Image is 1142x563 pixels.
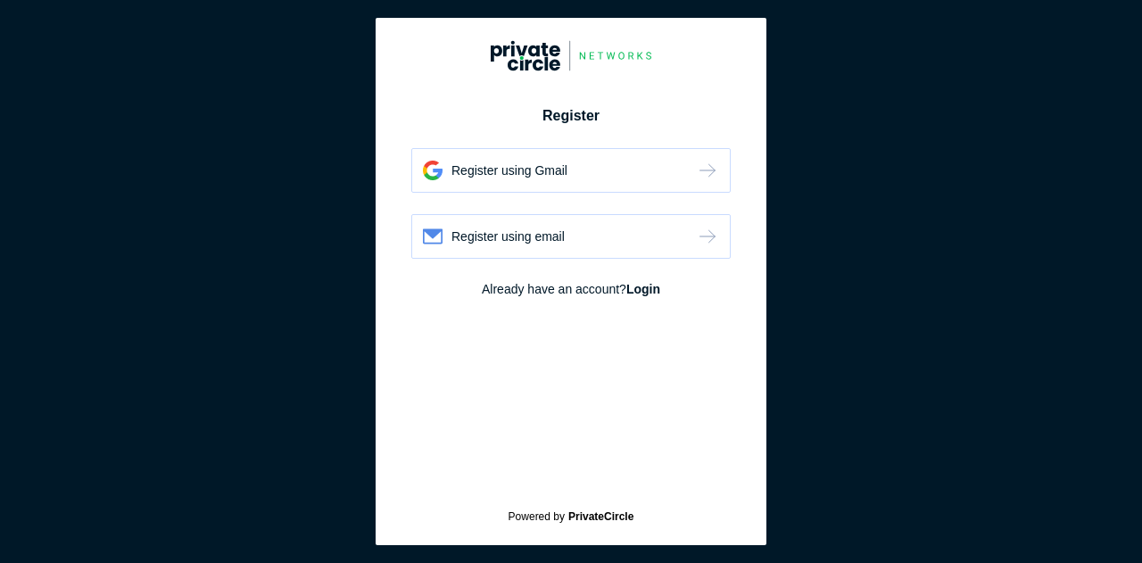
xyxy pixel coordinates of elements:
[696,226,719,247] img: Google
[423,161,443,180] img: Google
[398,510,744,523] div: Powered by
[411,280,731,298] div: Already have an account?
[411,105,731,127] div: Register
[451,228,565,245] div: Register using email
[491,40,651,71] img: Google
[451,161,567,179] div: Register using Gmail
[626,282,660,296] strong: Login
[423,228,443,244] img: Google
[696,160,719,181] img: Google
[568,510,633,523] strong: PrivateCircle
